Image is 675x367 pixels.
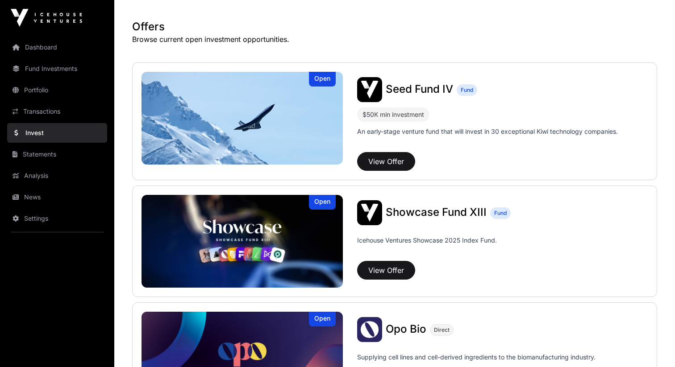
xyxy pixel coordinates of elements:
p: An early-stage venture fund that will invest in 30 exceptional Kiwi technology companies. [357,127,618,136]
h1: Offers [132,20,657,34]
a: Fund Investments [7,59,107,78]
p: Supplying cell lines and cell-derived ingredients to the biomanufacturing industry. [357,353,596,362]
div: Open [309,312,336,326]
a: Portfolio [7,80,107,100]
img: Seed Fund IV [357,77,382,102]
span: Showcase Fund XIII [386,206,487,219]
div: $50K min investment [357,107,429,122]
iframe: Chat Widget [630,324,675,367]
span: Direct [434,326,450,334]
a: Seed Fund IV [386,84,453,95]
a: Settings [7,209,107,228]
span: Fund [461,87,473,94]
div: $50K min investment [362,109,424,120]
a: Showcase Fund XIIIOpen [142,195,343,288]
p: Browse current open investment opportunities. [132,34,657,45]
div: Open [309,195,336,210]
img: Showcase Fund XIII [357,200,382,225]
a: Transactions [7,102,107,121]
a: Statements [7,144,107,164]
a: Analysis [7,166,107,186]
img: Showcase Fund XIII [142,195,343,288]
button: View Offer [357,152,415,171]
button: View Offer [357,261,415,280]
a: Showcase Fund XIII [386,207,487,219]
a: Opo Bio [386,324,426,335]
img: Opo Bio [357,317,382,342]
img: Seed Fund IV [142,72,343,165]
div: Open [309,72,336,87]
span: Seed Fund IV [386,82,453,95]
a: Invest [7,123,107,143]
a: Dashboard [7,37,107,57]
p: Icehouse Ventures Showcase 2025 Index Fund. [357,236,497,245]
span: Fund [494,210,507,217]
img: Icehouse Ventures Logo [11,9,82,27]
a: News [7,187,107,207]
span: Opo Bio [386,322,426,335]
a: Seed Fund IVOpen [142,72,343,165]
